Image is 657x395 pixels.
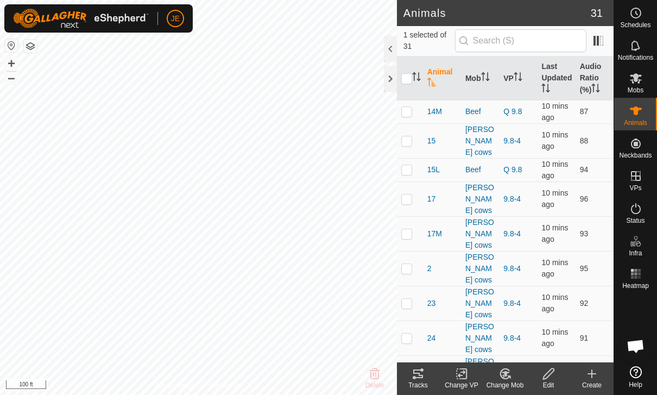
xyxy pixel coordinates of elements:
h2: Animals [403,7,591,20]
div: Create [570,380,614,390]
th: Audio Ratio (%) [576,57,614,101]
a: Privacy Policy [155,381,196,391]
span: Schedules [620,22,650,28]
span: 8 Sep 2025 at 6:03 pm [541,160,568,180]
span: 8 Sep 2025 at 6:03 pm [541,130,568,151]
div: Beef [465,106,495,117]
span: Neckbands [619,152,652,159]
th: Mob [461,57,499,101]
span: 23 [427,298,436,309]
span: 17 [427,193,436,205]
span: Animals [624,120,647,126]
div: Edit [527,380,570,390]
img: Gallagher Logo [13,9,149,28]
div: Tracks [396,380,440,390]
span: 88 [580,136,589,145]
p-sorticon: Activate to sort [481,74,490,83]
button: + [5,57,18,70]
a: 9.8-4 [503,229,521,238]
div: [PERSON_NAME] cows [465,124,495,158]
div: [PERSON_NAME] cows [465,286,495,321]
span: VPs [629,185,641,191]
span: 93 [580,229,589,238]
th: VP [499,57,537,101]
span: Notifications [618,54,653,61]
button: Map Layers [24,40,37,53]
p-sorticon: Activate to sort [412,74,421,83]
p-sorticon: Activate to sort [427,79,436,88]
span: 8 Sep 2025 at 6:03 pm [541,189,568,209]
span: Status [626,217,645,224]
span: 8 Sep 2025 at 6:03 pm [541,328,568,348]
span: 92 [580,299,589,308]
span: Mobs [628,87,643,93]
p-sorticon: Activate to sort [514,74,522,83]
span: Infra [629,250,642,256]
span: 8 Sep 2025 at 6:03 pm [541,223,568,243]
button: – [5,71,18,84]
p-sorticon: Activate to sort [591,85,600,94]
span: 31 [591,5,603,21]
button: Reset Map [5,39,18,52]
a: Q 9.8 [503,165,522,174]
a: Contact Us [209,381,241,391]
span: JE [171,13,180,24]
p-sorticon: Activate to sort [541,85,550,94]
span: 96 [580,195,589,203]
a: 9.8-4 [503,334,521,342]
span: 94 [580,165,589,174]
th: Animal [423,57,461,101]
span: 1 selected of 31 [403,29,455,52]
th: Last Updated [537,57,575,101]
input: Search (S) [455,29,586,52]
span: 8 Sep 2025 at 6:03 pm [541,258,568,278]
div: Change VP [440,380,483,390]
a: 9.8-4 [503,195,521,203]
a: 9.8-4 [503,136,521,145]
span: 8 Sep 2025 at 6:03 pm [541,102,568,122]
a: 9.8-4 [503,299,521,308]
span: 95 [580,264,589,273]
div: [PERSON_NAME] cows [465,252,495,286]
span: 2 [427,263,432,274]
a: Q 9.8 [503,107,522,116]
div: Open chat [620,330,652,362]
div: [PERSON_NAME] cows [465,217,495,251]
span: 14M [427,106,442,117]
div: Beef [465,164,495,175]
span: 8 Sep 2025 at 6:03 pm [541,293,568,313]
div: [PERSON_NAME] cows [465,182,495,216]
span: 24 [427,333,436,344]
a: 9.8-4 [503,264,521,273]
span: 15 [427,135,436,147]
span: 15L [427,164,440,175]
div: Change Mob [483,380,527,390]
a: Help [614,362,657,392]
span: 91 [580,334,589,342]
div: [PERSON_NAME] cows [465,321,495,355]
span: Heatmap [622,283,649,289]
span: 87 [580,107,589,116]
div: [PERSON_NAME] cows [465,356,495,390]
span: 17M [427,228,442,240]
span: Help [629,381,642,388]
